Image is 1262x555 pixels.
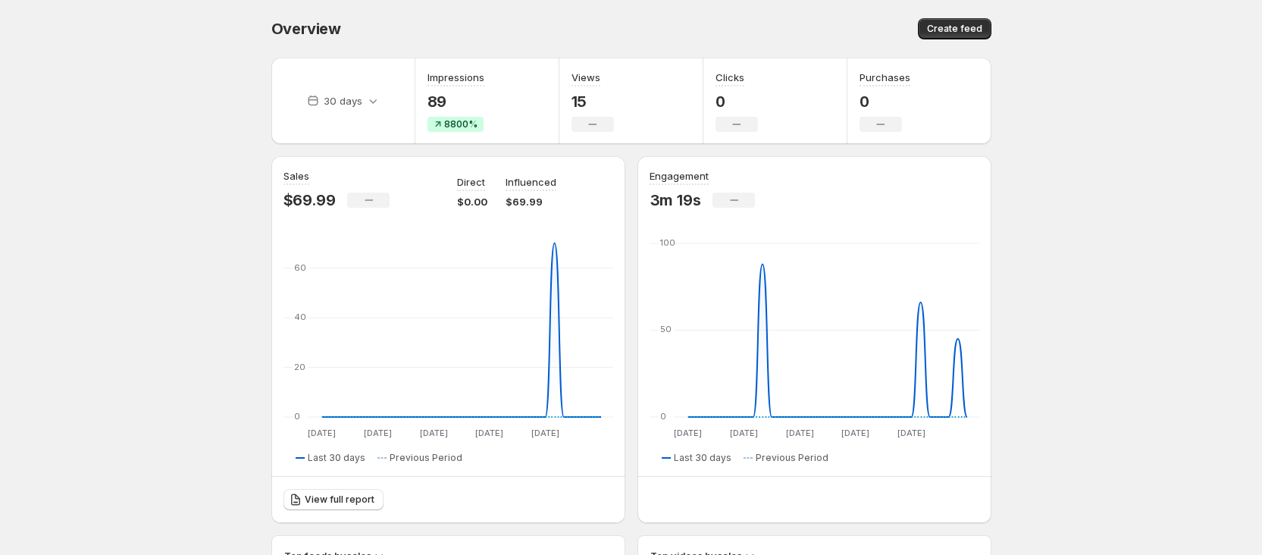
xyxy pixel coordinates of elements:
button: Create feed [918,18,991,39]
span: Last 30 days [674,452,731,464]
text: [DATE] [363,428,391,438]
text: 50 [660,324,672,334]
text: [DATE] [419,428,447,438]
p: Influenced [506,174,556,190]
span: Create feed [927,23,982,35]
text: [DATE] [897,428,925,438]
h3: Clicks [716,70,744,85]
h3: Impressions [427,70,484,85]
p: 3m 19s [650,191,701,209]
text: [DATE] [531,428,559,438]
p: 15 [572,92,614,111]
span: 8800% [444,118,478,130]
span: Previous Period [390,452,462,464]
p: 0 [716,92,758,111]
span: Last 30 days [308,452,365,464]
text: 0 [660,411,666,422]
p: 30 days [324,93,362,108]
span: View full report [305,494,374,506]
p: $69.99 [506,194,556,209]
text: [DATE] [785,428,813,438]
h3: Views [572,70,600,85]
span: Overview [271,20,341,38]
h3: Purchases [860,70,910,85]
p: 0 [860,92,910,111]
h3: Sales [283,168,309,183]
p: $0.00 [457,194,487,209]
h3: Engagement [650,168,709,183]
text: [DATE] [475,428,503,438]
a: View full report [283,489,384,510]
text: [DATE] [308,428,336,438]
text: 100 [660,237,675,248]
text: 20 [294,362,305,372]
text: [DATE] [729,428,757,438]
p: 89 [427,92,484,111]
text: 40 [294,312,306,322]
p: Direct [457,174,485,190]
text: 0 [294,411,300,422]
text: [DATE] [674,428,702,438]
text: 60 [294,262,306,273]
span: Previous Period [756,452,828,464]
p: $69.99 [283,191,336,209]
text: [DATE] [841,428,869,438]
